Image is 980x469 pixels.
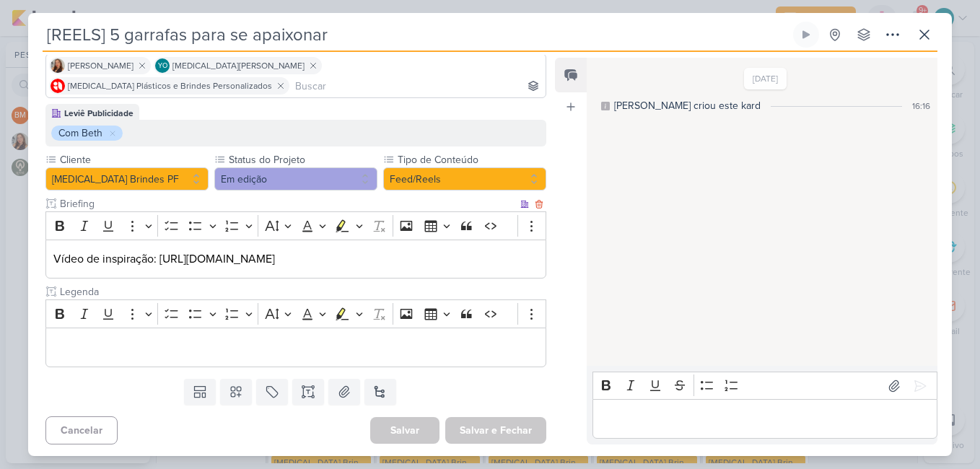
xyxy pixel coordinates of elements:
div: Editor editing area: main [592,399,937,439]
div: Editor editing area: main [45,328,546,367]
img: Franciluce Carvalho [51,58,65,73]
div: Yasmin Oliveira [155,58,170,73]
img: Allegra Plásticos e Brindes Personalizados [51,79,65,93]
input: Texto sem título [57,284,546,299]
div: Com Beth [58,126,102,141]
input: Buscar [292,77,543,95]
span: [PERSON_NAME] [68,59,134,72]
div: [PERSON_NAME] criou este kard [614,98,761,113]
div: Editor toolbar [592,372,937,400]
div: Editor toolbar [45,299,546,328]
label: Cliente [58,152,209,167]
button: [MEDICAL_DATA] Brindes PF [45,167,209,190]
input: Texto sem título [57,196,517,211]
span: [MEDICAL_DATA][PERSON_NAME] [172,59,305,72]
div: 16:16 [912,100,930,113]
label: Tipo de Conteúdo [396,152,546,167]
p: Vídeo de inspiração: [URL][DOMAIN_NAME] [53,250,538,268]
p: YO [158,63,167,70]
button: Cancelar [45,416,118,444]
div: Leviê Publicidade [64,107,134,120]
div: Ligar relógio [800,29,812,40]
input: Kard Sem Título [43,22,790,48]
div: Editor toolbar [45,211,546,240]
button: Em edição [214,167,377,190]
button: Feed/Reels [383,167,546,190]
span: [MEDICAL_DATA] Plásticos e Brindes Personalizados [68,79,272,92]
div: Editor editing area: main [45,240,546,279]
label: Status do Projeto [227,152,377,167]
